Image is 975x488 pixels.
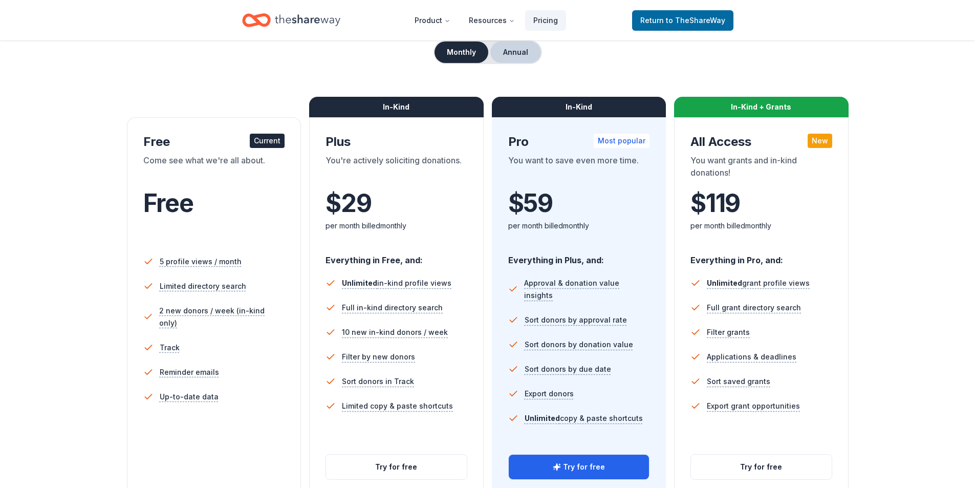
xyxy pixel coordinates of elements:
span: Unlimited [342,279,377,287]
div: In-Kind [309,97,484,117]
a: Home [242,8,340,32]
span: 2 new donors / week (in-kind only) [159,305,285,329]
button: Try for free [509,455,649,479]
span: copy & paste shortcuts [525,414,643,422]
span: Limited directory search [160,280,246,292]
span: to TheShareWay [666,16,725,25]
a: Returnto TheShareWay [632,10,733,31]
span: $ 119 [690,189,740,218]
span: Filter grants [707,326,750,338]
span: Return [640,14,725,27]
span: $ 29 [326,189,371,218]
span: Full in-kind directory search [342,302,443,314]
div: In-Kind + Grants [674,97,849,117]
div: You're actively soliciting donations. [326,154,467,183]
span: Full grant directory search [707,302,801,314]
div: Everything in Pro, and: [690,245,832,267]
span: Up-to-date data [160,391,219,403]
a: Pricing [525,10,566,31]
button: Annual [490,41,541,63]
span: 10 new in-kind donors / week [342,326,448,338]
span: $ 59 [508,189,553,218]
span: Reminder emails [160,366,219,378]
span: Sort donors by due date [525,363,611,375]
span: Unlimited [707,279,742,287]
button: Resources [461,10,523,31]
button: Monthly [435,41,488,63]
span: Sort donors in Track [342,375,414,388]
div: Everything in Free, and: [326,245,467,267]
div: You want to save even more time. [508,154,650,183]
span: in-kind profile views [342,279,451,287]
div: Free [143,134,285,150]
span: Export grant opportunities [707,400,800,412]
span: Unlimited [525,414,560,422]
div: You want grants and in-kind donations! [690,154,832,183]
span: Sort donors by donation value [525,338,633,351]
div: New [808,134,832,148]
nav: Main [406,8,566,32]
span: Limited copy & paste shortcuts [342,400,453,412]
div: Pro [508,134,650,150]
div: Current [250,134,285,148]
span: Free [143,188,193,218]
div: Everything in Plus, and: [508,245,650,267]
div: Plus [326,134,467,150]
span: grant profile views [707,279,810,287]
span: Filter by new donors [342,351,415,363]
span: Sort saved grants [707,375,770,388]
div: In-Kind [492,97,666,117]
button: Try for free [326,455,467,479]
span: Sort donors by approval rate [525,314,627,326]
div: per month billed monthly [326,220,467,232]
div: Come see what we're all about. [143,154,285,183]
span: 5 profile views / month [160,256,242,268]
div: per month billed monthly [508,220,650,232]
span: Applications & deadlines [707,351,796,363]
button: Try for free [691,455,832,479]
span: Track [160,342,180,354]
div: All Access [690,134,832,150]
div: Most popular [594,134,649,148]
button: Product [406,10,459,31]
span: Export donors [525,388,574,400]
div: per month billed monthly [690,220,832,232]
span: Approval & donation value insights [524,277,649,302]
